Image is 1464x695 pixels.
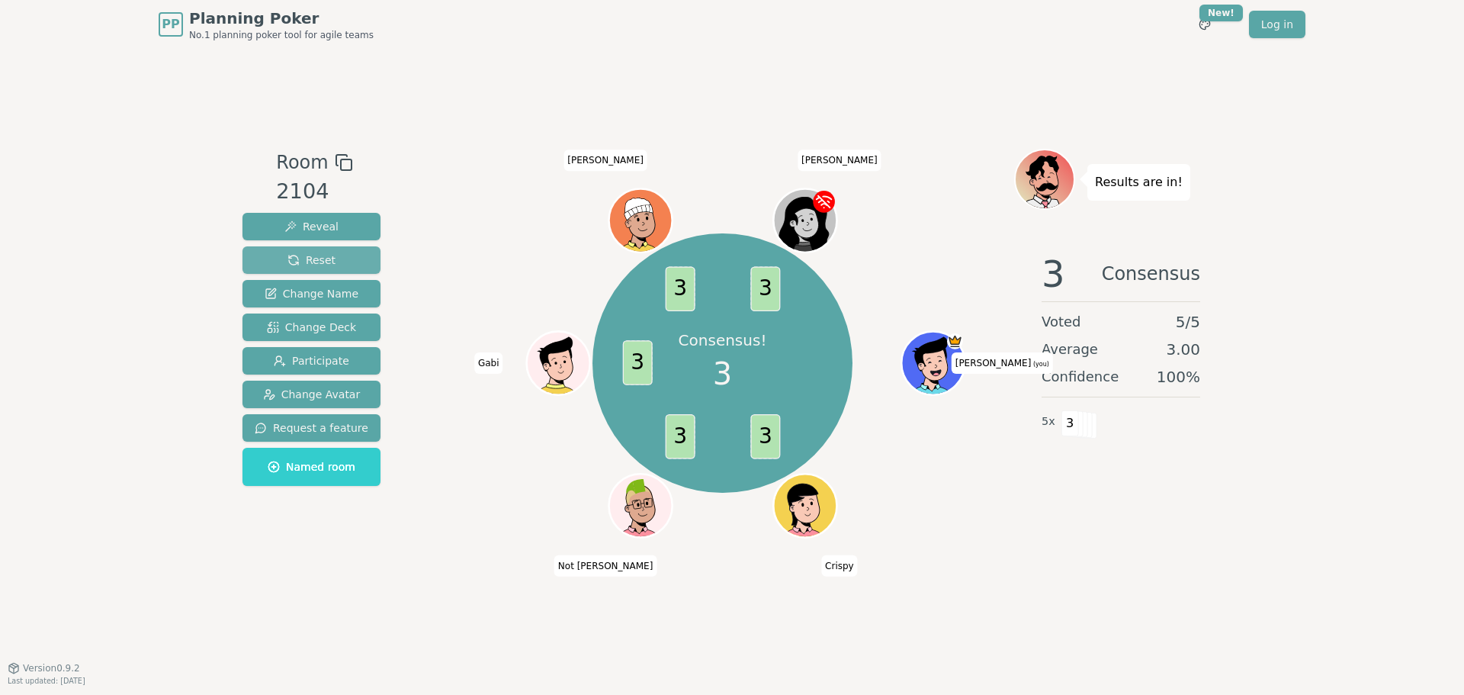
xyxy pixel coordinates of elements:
span: Consensus [1102,256,1200,292]
button: Participate [242,347,380,375]
span: Reveal [284,219,339,234]
a: Log in [1249,11,1305,38]
span: PP [162,15,179,34]
button: Change Avatar [242,381,380,408]
span: Room [276,149,328,176]
span: Planning Poker [189,8,374,29]
span: 3 [622,341,652,386]
span: Click to change your name [563,150,647,171]
span: Voted [1042,311,1081,333]
span: Matt is the host [947,333,963,349]
button: Change Name [242,280,380,307]
span: Click to change your name [554,555,657,576]
span: 3 [665,267,695,312]
span: Click to change your name [798,150,881,171]
span: Confidence [1042,366,1119,388]
button: Change Deck [242,314,380,341]
span: 3 [1042,256,1065,292]
p: Consensus! [677,329,769,351]
span: 3.00 [1166,339,1200,360]
span: Participate [274,353,349,368]
span: Reset [287,253,335,268]
span: 3 [713,351,732,397]
div: New! [1199,5,1243,21]
span: 5 x [1042,413,1055,430]
span: (you) [1031,361,1049,368]
p: Results are in! [1095,172,1183,193]
span: 3 [750,267,780,312]
span: Click to change your name [474,352,503,374]
span: Click to change your name [821,555,858,576]
div: 2104 [276,176,352,208]
span: Change Name [265,286,358,301]
span: Named room [268,459,355,475]
button: Reset [242,246,380,274]
span: 3 [1061,410,1079,436]
span: Request a feature [255,420,368,436]
button: Reveal [242,213,380,240]
span: Version 0.9.2 [23,662,80,674]
span: Click to change your name [952,352,1053,374]
span: No.1 planning poker tool for agile teams [189,29,374,41]
span: 3 [665,414,695,459]
button: New! [1191,11,1218,38]
span: Last updated: [DATE] [8,677,85,685]
span: 3 [750,414,780,459]
span: Change Avatar [263,387,361,402]
button: Click to change your avatar [903,333,962,393]
span: Average [1042,339,1098,360]
span: 100 % [1157,366,1200,388]
span: Change Deck [267,320,356,335]
button: Named room [242,448,380,486]
span: 5 / 5 [1176,311,1200,333]
a: PPPlanning PokerNo.1 planning poker tool for agile teams [159,8,374,41]
button: Version0.9.2 [8,662,80,674]
button: Request a feature [242,414,380,442]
